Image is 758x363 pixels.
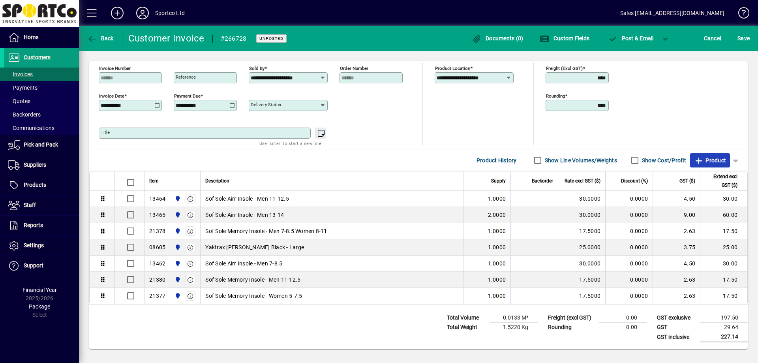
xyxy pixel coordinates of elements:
span: Customers [24,54,51,60]
a: Suppliers [4,155,79,175]
span: Home [24,34,38,40]
div: 13462 [149,260,165,267]
button: Save [735,31,752,45]
a: Communications [4,121,79,135]
td: 2.63 [653,272,700,288]
td: 0.0000 [605,239,653,256]
span: Support [24,262,43,269]
td: GST exclusive [653,313,700,323]
div: 21377 [149,292,165,300]
td: 3.75 [653,239,700,256]
span: Extend excl GST ($) [705,172,737,190]
span: Payments [8,85,38,91]
td: GST inclusive [653,332,700,342]
span: GST ($) [679,177,695,185]
mat-hint: Use 'Enter' to start a new line [259,139,321,148]
a: Support [4,256,79,276]
mat-label: Rounding [546,93,565,99]
button: Product [690,153,730,167]
span: Custom Fields [540,35,589,41]
div: Customer Invoice [128,32,205,45]
td: 4.50 [653,256,700,272]
button: Documents (0) [470,31,525,45]
mat-label: Reference [176,74,196,80]
span: Sof Sole Airr Insole - Men 11-12.5 [205,195,289,203]
span: Back [87,35,114,41]
span: Documents (0) [472,35,523,41]
a: Pick and Pack [4,135,79,155]
span: Sportco Ltd Warehouse [173,194,182,203]
a: Staff [4,196,79,215]
a: Knowledge Base [732,2,748,27]
span: Sportco Ltd Warehouse [173,259,182,268]
td: 0.00 [599,323,647,332]
span: Backorder [532,177,553,185]
span: ost & Email [608,35,654,41]
span: Sof Sole Airr Insole - Men 13-14 [205,211,284,219]
div: #266728 [221,32,247,45]
button: Cancel [702,31,723,45]
span: P [622,35,625,41]
mat-label: Freight (excl GST) [546,66,583,71]
span: Financial Year [23,287,57,293]
a: Backorders [4,108,79,121]
mat-label: Delivery status [251,102,281,107]
span: Cancel [704,32,721,45]
span: Settings [24,242,44,248]
td: 30.00 [700,256,747,272]
span: Sportco Ltd Warehouse [173,292,182,300]
td: 2.63 [653,223,700,239]
span: Sportco Ltd Warehouse [173,227,182,235]
span: Sportco Ltd Warehouse [173,243,182,252]
div: 30.0000 [563,211,600,219]
td: 0.0000 [605,288,653,304]
button: Product History [473,153,520,167]
span: Rate excl GST ($) [565,177,600,185]
span: Item [149,177,159,185]
span: Discount (%) [621,177,648,185]
td: 2.63 [653,288,700,304]
span: Suppliers [24,162,46,168]
div: 21378 [149,227,165,235]
div: 17.5000 [563,276,600,284]
td: 0.0000 [605,272,653,288]
span: ave [737,32,750,45]
span: Package [29,303,50,310]
a: Quotes [4,94,79,108]
td: 197.50 [700,313,748,323]
td: 9.00 [653,207,700,223]
span: 1.0000 [488,227,506,235]
span: Product History [477,154,517,167]
span: 1.0000 [488,260,506,267]
mat-label: Sold by [249,66,265,71]
span: Product [694,154,726,167]
span: Sportco Ltd Warehouse [173,275,182,284]
span: Sof Sole Memory Insole - Men 11-12.5 [205,276,300,284]
app-page-header-button: Back [79,31,122,45]
span: 1.0000 [488,276,506,284]
span: 2.0000 [488,211,506,219]
a: Settings [4,236,79,256]
td: Total Weight [443,323,490,332]
td: GST [653,323,700,332]
span: 1.0000 [488,195,506,203]
mat-label: Title [101,130,110,135]
div: 13465 [149,211,165,219]
div: 21380 [149,276,165,284]
button: Add [105,6,130,20]
td: Total Volume [443,313,490,323]
span: Sportco Ltd Warehouse [173,211,182,219]
div: 17.5000 [563,227,600,235]
span: Backorders [8,111,41,118]
mat-label: Invoice date [99,93,124,99]
span: Products [24,182,46,188]
span: S [737,35,741,41]
div: Sales [EMAIL_ADDRESS][DOMAIN_NAME] [620,7,724,19]
td: 60.00 [700,207,747,223]
td: 17.50 [700,223,747,239]
span: Communications [8,125,54,131]
div: 25.0000 [563,243,600,251]
div: 30.0000 [563,195,600,203]
span: 1.0000 [488,292,506,300]
span: Sof Sole Memory Insole - Women 5-7.5 [205,292,302,300]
